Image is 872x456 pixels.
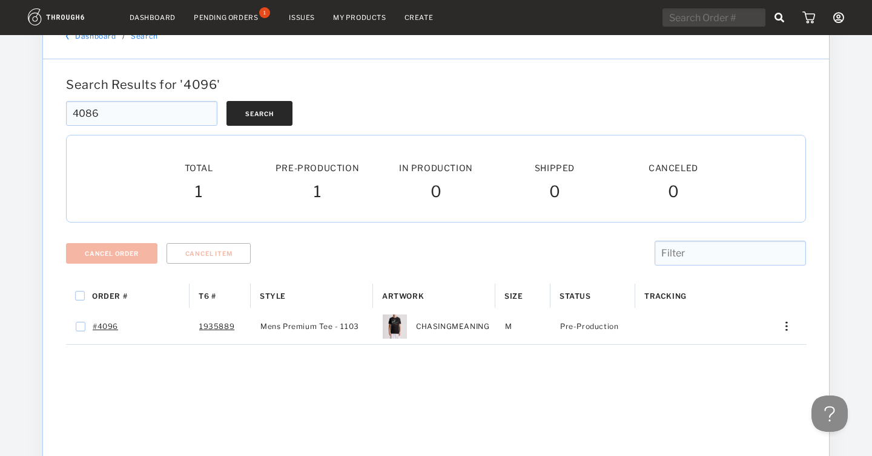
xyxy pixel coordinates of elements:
span: 1 [314,182,322,204]
iframe: Toggle Customer Support [811,396,848,432]
span: Size [504,292,523,301]
span: Pre-Production [560,319,618,334]
span: Tracking [644,292,687,301]
span: Shipped [535,163,575,173]
span: Total [185,163,213,173]
input: Search Order # [66,101,217,126]
button: Cancel Order [66,243,157,264]
div: 1 [259,7,270,18]
input: Filter [655,241,806,265]
span: CHASINGMEANING [416,319,489,334]
span: Order # [92,292,127,301]
a: Pending Orders1 [194,12,271,23]
span: 0 [668,182,679,204]
input: Search Order # [662,8,765,27]
a: My Products [333,13,386,22]
span: Cancel Order [85,250,139,257]
img: logo.1c10ca64.svg [28,8,111,25]
a: Search [131,31,158,41]
span: Canceled [649,163,698,173]
span: Search Results for ' 4096 ' [66,77,220,92]
span: 0 [431,182,442,204]
a: 1935889 [199,319,234,334]
span: Mens Premium Tee - 1103 [260,319,359,334]
div: Press SPACE to select this row. [66,308,807,345]
span: 1 [195,182,203,204]
span: Style [260,292,286,301]
a: Dashboard [130,13,176,22]
span: 0 [549,182,561,204]
span: Pre-Production [276,163,359,173]
button: Cancel Item [167,243,251,264]
a: Issues [289,13,315,22]
a: #4096 [93,319,118,334]
span: Artwork [382,292,424,301]
div: / [122,31,125,41]
img: 1584_Thumb_cbc6ab8e3b1341c59206cb4028fcd2cf-584-.png [383,314,407,339]
a: Create [405,13,434,22]
span: T6 # [199,292,216,301]
button: Search [226,101,292,126]
div: M [495,308,550,344]
span: Cancel Item [185,250,233,257]
img: meatball_vertical.0c7b41df.svg [785,322,787,331]
img: back_bracket.f28aa67b.svg [66,33,69,40]
img: icon_cart.dab5cea1.svg [802,11,815,24]
div: Pending Orders [194,13,258,22]
span: In Production [399,163,473,173]
a: Dashboard [75,31,116,41]
span: Status [560,292,591,301]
